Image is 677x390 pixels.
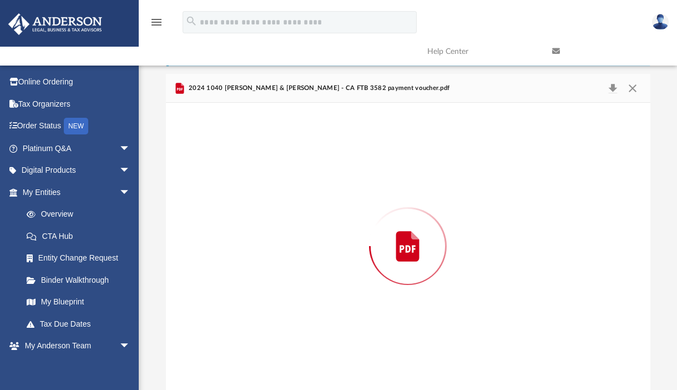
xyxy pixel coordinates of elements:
i: search [185,15,198,27]
button: Download [603,81,623,96]
button: Close [623,81,643,96]
a: CTA Hub [16,225,147,247]
a: Platinum Q&Aarrow_drop_down [8,137,147,159]
span: 2024 1040 [PERSON_NAME] & [PERSON_NAME] - CA FTB 3582 payment voucher.pdf [186,83,450,93]
a: Tax Due Dates [16,313,147,335]
span: arrow_drop_down [119,159,142,182]
div: NEW [64,118,88,134]
a: Entity Change Request [16,247,147,269]
a: Order StatusNEW [8,115,147,138]
img: User Pic [652,14,669,30]
img: Anderson Advisors Platinum Portal [5,13,105,35]
span: arrow_drop_down [119,335,142,358]
span: arrow_drop_down [119,137,142,160]
a: Help Center [419,29,544,73]
a: My Entitiesarrow_drop_down [8,181,147,203]
span: arrow_drop_down [119,181,142,204]
a: Overview [16,203,147,226]
i: menu [150,16,163,29]
a: Binder Walkthrough [16,269,147,291]
a: My Anderson Teamarrow_drop_down [8,335,142,357]
a: My Blueprint [16,291,142,313]
a: menu [150,21,163,29]
a: Online Ordering [8,71,147,93]
a: Digital Productsarrow_drop_down [8,159,147,182]
a: Tax Organizers [8,93,147,115]
div: Preview [166,74,650,390]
